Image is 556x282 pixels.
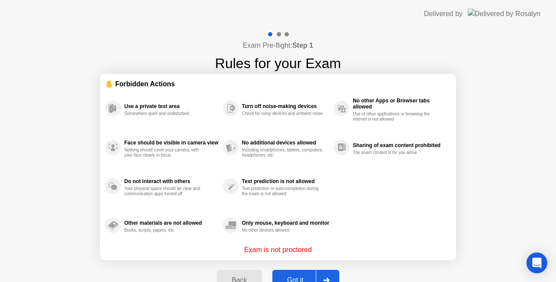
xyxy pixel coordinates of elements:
[124,228,206,233] div: Books, scripts, papers, etc
[526,252,547,273] div: Open Intercom Messenger
[242,103,329,109] div: Turn off noise-making devices
[353,111,435,122] div: Use of other applications or browsing the internet is not allowed
[244,245,312,255] p: Exam is not proctored
[353,150,435,155] div: The exam content is for you alone
[124,103,218,109] div: Use a private test area
[124,148,206,158] div: Nothing should cover your camera, with your face clearly in focus
[105,79,451,89] div: ✋ Forbidden Actions
[424,9,463,19] div: Delivered by
[242,178,329,184] div: Text prediction is not allowed
[124,111,206,116] div: Somewhere quiet and undisturbed
[243,40,313,51] h4: Exam Pre-flight:
[353,142,447,148] div: Sharing of exam content prohibited
[242,140,329,146] div: No additional devices allowed
[124,140,218,146] div: Face should be visible in camera view
[124,186,206,197] div: Your physical space should be clear and communication apps turned off
[242,228,324,233] div: No other devices allowed
[124,178,218,184] div: Do not interact with others
[242,220,329,226] div: Only mouse, keyboard and monitor
[215,53,341,74] h1: Rules for your Exam
[242,186,324,197] div: Text prediction or auto-completion during the exam is not allowed
[468,9,540,19] img: Delivered by Rosalyn
[292,42,313,49] b: Step 1
[124,220,218,226] div: Other materials are not allowed
[353,98,447,110] div: No other Apps or Browser tabs allowed
[242,111,324,116] div: Check for noisy devices and ambient noise
[242,148,324,158] div: Including smartphones, tablets, computers, headphones, etc.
